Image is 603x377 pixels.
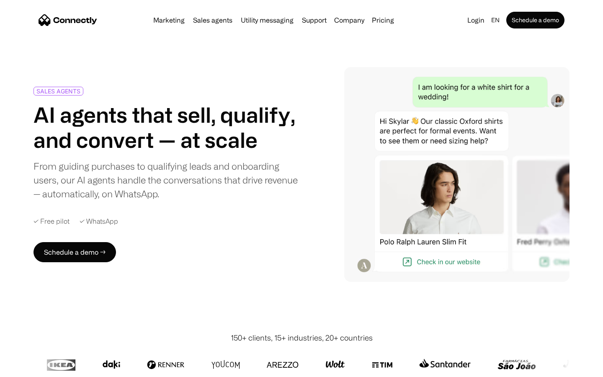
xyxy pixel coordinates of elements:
[150,17,188,23] a: Marketing
[299,17,330,23] a: Support
[33,242,116,262] a: Schedule a demo →
[237,17,297,23] a: Utility messaging
[80,217,118,225] div: ✓ WhatsApp
[231,332,373,343] div: 150+ clients, 15+ industries, 20+ countries
[190,17,236,23] a: Sales agents
[8,362,50,374] aside: Language selected: English
[464,14,488,26] a: Login
[33,102,298,152] h1: AI agents that sell, qualify, and convert — at scale
[33,159,298,201] div: From guiding purchases to qualifying leads and onboarding users, our AI agents handle the convers...
[36,88,80,94] div: SALES AGENTS
[491,14,500,26] div: en
[33,217,70,225] div: ✓ Free pilot
[506,12,564,28] a: Schedule a demo
[17,362,50,374] ul: Language list
[368,17,397,23] a: Pricing
[334,14,364,26] div: Company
